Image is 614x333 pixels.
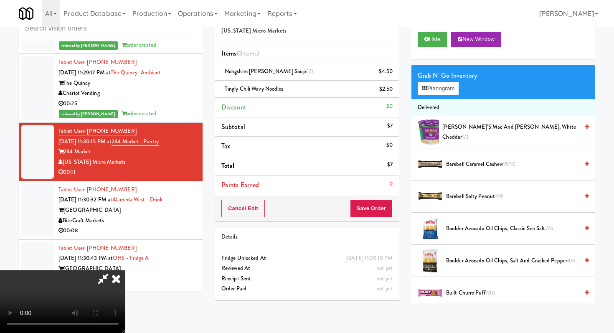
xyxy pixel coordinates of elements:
div: Built Churro Puff7/10 [443,288,589,298]
span: 7/10 [485,289,495,297]
div: 00:25 [58,99,196,109]
span: order created [122,41,156,49]
span: Items [221,48,259,58]
div: Reviewed At [221,263,393,274]
span: Barebell Caramel Cashew [446,159,578,170]
span: reviewed by [PERSON_NAME] [59,110,118,118]
div: Barebell Salty Peanut4/9 [443,191,589,202]
span: Boulder Avocado Oil Chips, Classic Sea Salt [446,224,578,234]
div: The Quincy [58,78,196,89]
a: Tablet User· [PHONE_NUMBER] [58,127,137,135]
div: 0 [389,179,393,189]
span: 15/10 [503,160,515,168]
div: Boulder Avocado Oil Chips, Classic Sea Salt2/6 [443,224,589,234]
span: reviewed by [PERSON_NAME] [59,41,118,50]
span: 4/6 [567,257,575,264]
h5: [US_STATE] Micro Markets [221,28,393,34]
button: Planogram [418,82,459,95]
span: [PERSON_NAME]’s Mac and [PERSON_NAME], White Cheddar [442,122,578,142]
img: Micromart [19,6,33,21]
span: not yet [376,285,393,292]
li: Tablet User· [PHONE_NUMBER][DATE] 11:30:32 PM atAlameda West - Drink[GEOGRAPHIC_DATA]BiteCraft Ma... [19,181,203,240]
a: Tablet User· [PHONE_NUMBER] [58,58,137,66]
span: [DATE] 11:30:43 PM at [58,254,113,262]
div: $0 [386,140,393,150]
a: 234 Market - Pantry [112,137,159,146]
span: Total [221,161,235,170]
div: [GEOGRAPHIC_DATA] [58,205,196,216]
span: Tingly Chili Wavy Noodles [225,85,284,93]
div: Fridge Unlocked At [221,253,393,264]
span: Boulder Avocado Oil Chips, Salt and Cracked Pepper [446,256,578,266]
a: Tablet User· [PHONE_NUMBER] [58,186,137,193]
span: not yet [376,264,393,272]
span: [DATE] 11:29:17 PM at [58,69,111,76]
a: OHS - Fridge A [113,254,149,262]
a: The Quincy- Ambient [111,69,161,76]
div: 00:11 [58,167,196,178]
span: [DATE] 11:30:15 PM at [58,137,112,145]
div: BiteCraft Markets [58,216,196,226]
span: 2/6 [545,224,553,232]
div: Order Paid [221,284,393,294]
li: Tablet User· [PHONE_NUMBER][DATE] 11:29:17 PM atThe Quincy- AmbientThe QuincyChariot Vending00:25... [19,54,203,123]
span: [DATE] 11:30:32 PM at [58,196,112,203]
a: Tablet User· [PHONE_NUMBER] [58,244,137,252]
div: $0 [386,101,393,112]
span: Discount [221,102,246,112]
span: order created [122,109,156,117]
button: Save Order [350,200,393,217]
button: Cancel Edit [221,200,265,217]
input: Search vision orders [25,21,196,36]
span: · [PHONE_NUMBER] [84,186,137,193]
span: Built Churro Puff [446,288,578,298]
div: Details [221,232,393,242]
div: 234 Market [58,147,196,157]
span: Nongshim [PERSON_NAME] Soup [225,67,313,75]
span: not yet [376,275,393,282]
div: Receipt Sent [221,274,393,284]
span: · [PHONE_NUMBER] [84,244,137,252]
span: 1/3 [462,133,469,141]
div: [US_STATE] Micro Markets [58,157,196,168]
span: Points Earned [221,180,259,190]
div: 00:08 [58,226,196,236]
div: Barebell Caramel Cashew15/10 [443,159,589,170]
div: $7 [387,121,393,131]
button: Hide [418,32,447,47]
span: 4/9 [495,192,503,200]
span: Tax [221,141,230,151]
span: (3 ) [237,48,259,58]
div: Boulder Avocado Oil Chips, Salt and Cracked Pepper4/6 [443,256,589,266]
div: Grab N' Go Inventory [418,69,589,82]
div: [DATE] 11:30:15 PM [345,253,393,264]
div: $2.50 [379,84,393,94]
span: (2) [306,67,313,75]
li: Tablet User· [PHONE_NUMBER][DATE] 11:30:15 PM at234 Market - Pantry234 Market[US_STATE] Micro Mar... [19,123,203,181]
div: [PERSON_NAME]’s Mac and [PERSON_NAME], White Cheddar1/3 [439,122,589,142]
div: $4.50 [379,66,393,77]
button: New Window [451,32,501,47]
div: Unknown [58,284,196,295]
div: Pennys DC [58,274,196,285]
a: Alameda West - Drink [112,196,162,203]
span: Subtotal [221,122,245,132]
span: · [PHONE_NUMBER] [84,127,137,135]
ng-pluralize: items [242,48,257,58]
li: Delivered [411,99,595,117]
span: Barebell Salty Peanut [446,191,578,202]
div: Chariot Vending [58,88,196,99]
li: Tablet User· [PHONE_NUMBER][DATE] 11:30:43 PM atOHS - Fridge A[GEOGRAPHIC_DATA]Pennys DCUnknown [19,240,203,298]
span: · [PHONE_NUMBER] [84,58,137,66]
div: $7 [387,160,393,170]
div: [GEOGRAPHIC_DATA] [58,264,196,274]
